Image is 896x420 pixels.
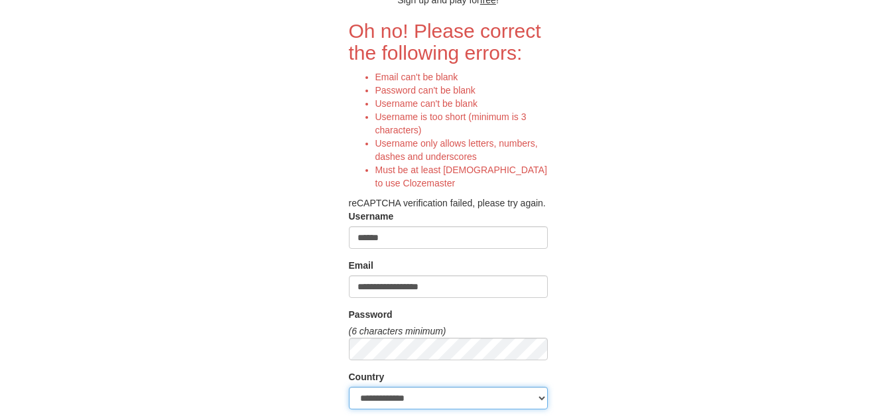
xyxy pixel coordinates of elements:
em: (6 characters minimum) [349,326,446,336]
label: Email [349,259,373,272]
li: Username is too short (minimum is 3 characters) [375,110,548,137]
li: Password can't be blank [375,84,548,97]
li: Must be at least [DEMOGRAPHIC_DATA] to use Clozemaster [375,163,548,190]
li: Username only allows letters, numbers, dashes and underscores [375,137,548,163]
label: Username [349,210,394,223]
label: Country [349,370,385,384]
li: Username can't be blank [375,97,548,110]
li: Email can't be blank [375,70,548,84]
label: Password [349,308,393,321]
h2: Oh no! Please correct the following errors: [349,20,548,64]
